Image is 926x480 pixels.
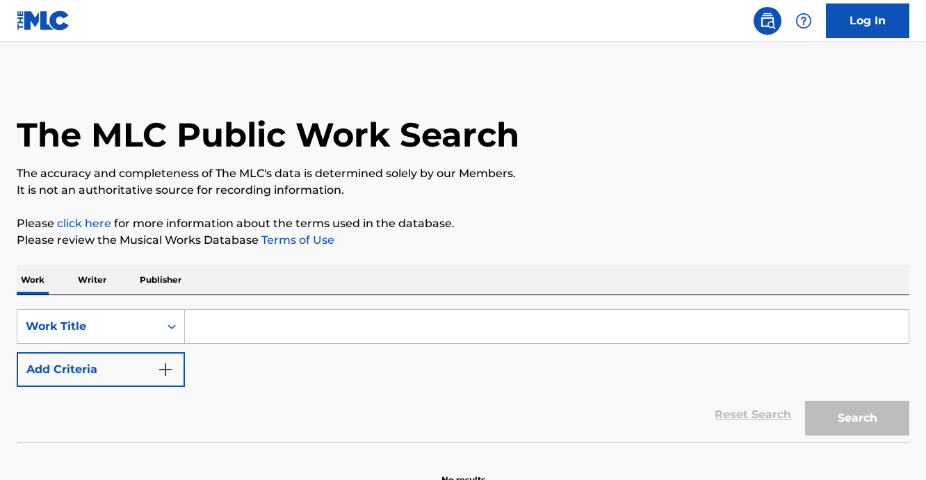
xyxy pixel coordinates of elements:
[826,3,909,38] a: Log In
[57,217,111,230] a: click here
[754,7,781,35] a: Public Search
[17,10,70,31] img: MLC Logo
[17,232,909,249] p: Please review the Musical Works Database
[17,309,909,442] form: Search Form
[17,265,49,295] p: Work
[790,7,818,35] div: Help
[795,13,812,29] img: help
[17,114,519,156] h1: The MLC Public Work Search
[17,182,909,199] p: It is not an authoritative source for recording information.
[759,13,776,29] img: search
[17,215,909,232] p: Please for more information about the terms used in the database.
[136,265,186,295] p: Publisher
[74,265,111,295] p: Writer
[157,361,174,378] img: 9d2ae6d4665cec9f34b9.svg
[26,318,151,335] div: Work Title
[17,352,185,387] button: Add Criteria
[259,233,334,247] a: Terms of Use
[856,413,926,480] iframe: Chat Widget
[17,165,909,182] p: The accuracy and completeness of The MLC's data is determined solely by our Members.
